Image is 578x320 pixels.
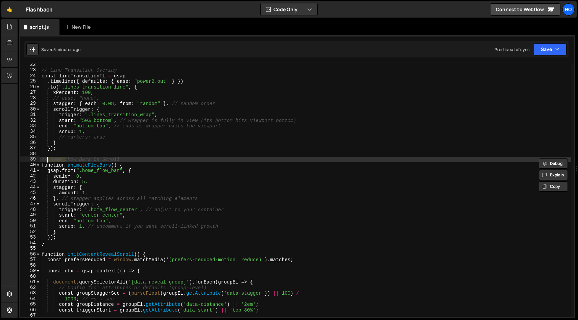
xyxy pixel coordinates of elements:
div: 38 [20,151,40,157]
div: 59 [20,268,40,274]
div: 22 [20,62,40,68]
div: 44 [20,184,40,190]
button: Explain [539,170,568,180]
div: 36 [20,140,40,146]
div: Prod is out of sync [495,47,530,52]
div: 64 [20,296,40,302]
div: 47 [20,201,40,207]
div: 24 [20,73,40,79]
div: 30 [20,106,40,112]
div: 51 [20,223,40,229]
a: Connect to Webflow [490,3,560,16]
div: 29 [20,101,40,106]
div: 63 [20,290,40,296]
button: Save [534,43,567,55]
div: 66 [20,307,40,313]
div: 60 [20,274,40,279]
div: 23 [20,67,40,73]
a: 🤙 [1,1,18,18]
div: 49 [20,212,40,218]
div: New File [65,24,93,30]
div: 28 [20,95,40,101]
div: 65 [20,301,40,307]
div: Saved [41,47,80,52]
div: 35 [20,134,40,140]
div: 5 minutes ago [53,47,80,52]
div: 46 [20,196,40,201]
div: Flashback [26,5,52,14]
a: No [562,3,575,16]
button: Copy [539,181,568,192]
div: 48 [20,207,40,213]
div: 57 [20,257,40,263]
div: 42 [20,173,40,179]
div: 37 [20,145,40,151]
div: 54 [20,240,40,246]
button: Code Only [261,3,317,16]
div: 33 [20,123,40,129]
div: 25 [20,78,40,84]
div: 53 [20,235,40,240]
div: 39 [20,156,40,162]
div: 61 [20,279,40,285]
div: 50 [20,218,40,224]
div: 40 [20,162,40,168]
div: 62 [20,285,40,291]
div: 55 [20,246,40,251]
div: 34 [20,129,40,134]
div: 58 [20,263,40,268]
div: 26 [20,84,40,90]
div: 43 [20,179,40,184]
div: 67 [20,313,40,318]
div: 27 [20,90,40,95]
button: Debug [539,158,568,169]
div: script.js [30,24,49,30]
div: 56 [20,251,40,257]
div: 52 [20,229,40,235]
div: 31 [20,112,40,118]
div: 41 [20,168,40,173]
div: 32 [20,118,40,123]
div: 45 [20,190,40,196]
